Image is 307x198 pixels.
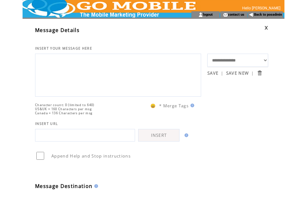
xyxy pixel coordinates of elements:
img: contact_us_icon.gif [223,12,228,17]
span: Character count: 0 (limited to 640) [35,103,95,107]
a: contact us [228,12,244,16]
a: SAVE NEW [226,70,249,76]
a: Back to posadmin [254,13,282,17]
span: Message Details [35,27,80,34]
span: Append Help and Stop instructions [51,153,131,159]
span: INSERT URL [35,121,58,126]
img: backArrow.gif [249,12,253,17]
span: | [251,70,254,76]
span: INSERT YOUR MESSAGE HERE [35,46,92,51]
span: Hello [PERSON_NAME] [242,6,280,10]
img: help.gif [189,104,194,107]
img: help.gif [183,133,188,137]
span: US&UK = 160 Characters per msg [35,107,92,111]
a: SAVE [207,70,218,76]
span: 😀 [150,103,156,109]
a: logout [203,12,213,16]
img: account_icon.gif [198,12,203,17]
span: | [221,70,223,76]
img: help.gif [92,184,98,188]
span: * Merge Tags [159,103,189,109]
span: Message Destination [35,183,92,190]
a: INSERT [138,129,180,142]
span: Canada = 136 Characters per msg [35,111,92,115]
input: Submit [257,70,263,76]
